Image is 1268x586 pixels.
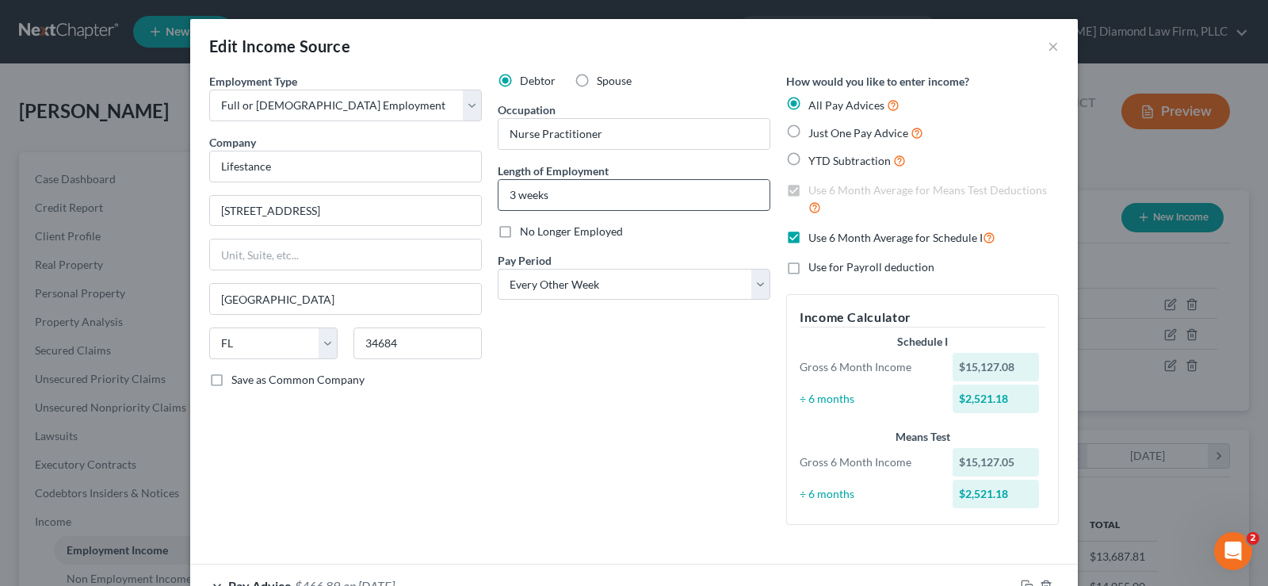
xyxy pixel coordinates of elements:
span: YTD Subtraction [808,154,891,167]
span: Debtor [520,74,556,87]
div: $15,127.05 [953,448,1040,477]
h5: Income Calculator [800,308,1045,327]
div: Schedule I [800,334,1045,350]
input: Enter zip... [353,327,482,359]
input: ex: 2 years [498,180,770,210]
span: 2 [1247,532,1259,545]
span: Use 6 Month Average for Schedule I [808,231,983,244]
input: -- [498,119,770,149]
span: Spouse [597,74,632,87]
div: Gross 6 Month Income [792,454,945,470]
input: Enter city... [210,284,481,314]
input: Enter address... [210,196,481,226]
div: $15,127.08 [953,353,1040,381]
div: Gross 6 Month Income [792,359,945,375]
label: Length of Employment [498,163,609,179]
div: $2,521.18 [953,385,1040,413]
span: Save as Common Company [231,373,365,386]
span: Employment Type [209,75,297,88]
input: Search company by name... [209,151,482,182]
iframe: Intercom live chat [1214,532,1252,570]
div: ÷ 6 months [792,391,945,407]
button: × [1048,36,1059,56]
label: How would you like to enter income? [786,73,969,90]
div: Means Test [800,429,1045,445]
div: Edit Income Source [209,35,350,57]
span: All Pay Advices [808,98,884,112]
span: No Longer Employed [520,224,623,238]
div: ÷ 6 months [792,486,945,502]
label: Occupation [498,101,556,118]
span: Pay Period [498,254,552,267]
span: Just One Pay Advice [808,126,908,140]
span: Use for Payroll deduction [808,260,934,274]
input: Unit, Suite, etc... [210,239,481,270]
span: Use 6 Month Average for Means Test Deductions [808,183,1047,197]
div: $2,521.18 [953,480,1040,508]
span: Company [209,136,256,149]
